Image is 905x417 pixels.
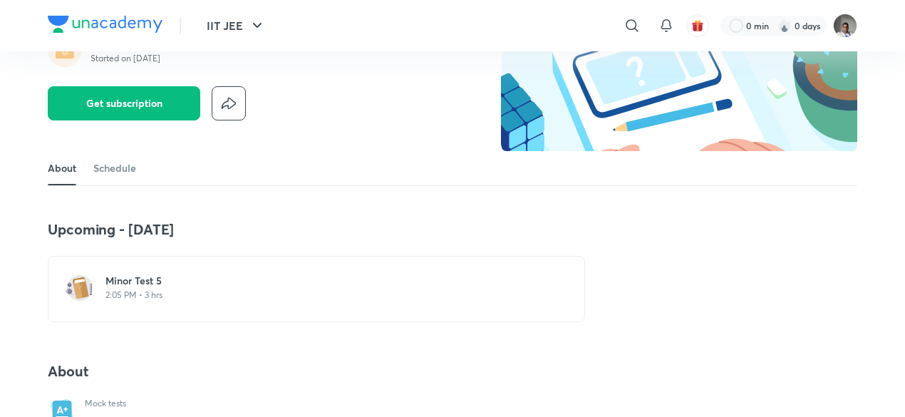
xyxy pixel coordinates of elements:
[86,96,162,110] span: Get subscription
[105,289,544,301] p: 2:05 PM • 3 hrs
[90,53,160,64] p: Started on [DATE]
[833,14,857,38] img: Vikram Mathur
[48,86,200,120] button: Get subscription
[105,274,544,288] h6: Minor Test 5
[66,274,94,302] img: test
[85,398,126,409] p: Mock tests
[48,16,162,36] a: Company Logo
[93,151,136,185] a: Schedule
[686,14,709,37] button: avatar
[777,19,792,33] img: streak
[48,16,162,33] img: Company Logo
[48,362,585,381] h4: About
[198,11,274,40] button: IIT JEE
[691,19,704,32] img: avatar
[48,220,585,239] h4: Upcoming - [DATE]
[48,151,76,185] a: About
